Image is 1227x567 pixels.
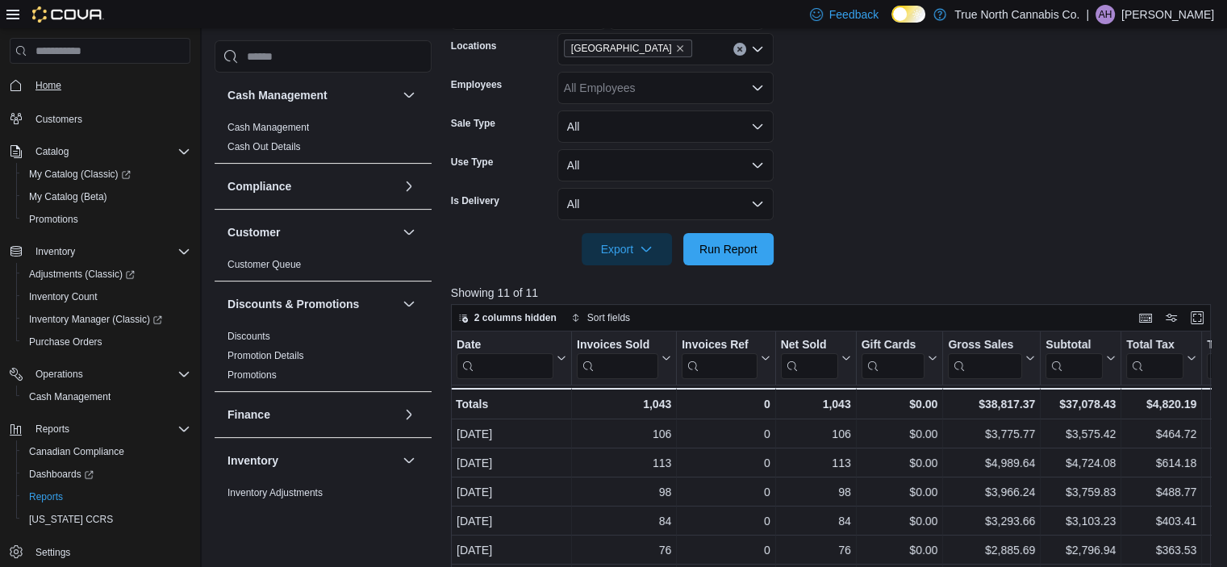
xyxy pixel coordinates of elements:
span: Inventory Adjustments [227,486,323,499]
div: Gift Card Sales [861,338,924,379]
button: [US_STATE] CCRS [16,508,197,531]
span: Ottawa [564,40,692,57]
div: $403.41 [1126,511,1196,531]
button: Discounts & Promotions [399,294,419,314]
button: Reports [29,419,76,439]
button: Operations [3,363,197,386]
button: Finance [399,405,419,424]
button: Remove Ottawa from selection in this group [675,44,685,53]
div: $0.00 [861,394,937,414]
div: 84 [781,511,851,531]
span: Promotions [227,369,277,381]
div: $2,796.94 [1045,540,1116,560]
span: Sort fields [587,311,630,324]
button: Customer [399,223,419,242]
button: Discounts & Promotions [227,296,396,312]
span: Feedback [829,6,879,23]
span: Promotion Details [227,349,304,362]
span: Inventory Manager (Classic) [23,310,190,329]
div: Date [457,338,553,353]
button: Invoices Sold [577,338,671,379]
a: My Catalog (Classic) [23,165,137,184]
button: Compliance [399,177,419,196]
p: | [1086,5,1089,24]
button: Open list of options [751,43,764,56]
button: Reports [3,418,197,440]
span: Promotions [23,210,190,229]
div: Net Sold [780,338,837,353]
span: Home [35,79,61,92]
span: Run Report [699,241,757,257]
div: 0 [682,511,770,531]
div: $38,817.37 [948,394,1035,414]
span: Inventory Manager (Classic) [29,313,162,326]
span: Inventory Count [23,287,190,306]
div: Gross Sales [948,338,1022,353]
a: Dashboards [16,463,197,486]
a: Discounts [227,331,270,342]
h3: Discounts & Promotions [227,296,359,312]
span: AH [1099,5,1112,24]
label: Use Type [451,156,493,169]
a: Purchase Orders [23,332,109,352]
span: Reports [29,490,63,503]
span: Operations [29,365,190,384]
div: $0.00 [862,540,938,560]
div: 0 [682,482,770,502]
div: Invoices Sold [577,338,658,379]
h3: Finance [227,406,270,423]
div: Date [457,338,553,379]
label: Locations [451,40,497,52]
a: My Catalog (Beta) [23,187,114,206]
div: $3,103.23 [1045,511,1116,531]
div: [DATE] [457,453,566,473]
span: Customer Queue [227,258,301,271]
div: $0.00 [862,424,938,444]
div: Total Tax [1126,338,1183,379]
button: Cash Management [16,386,197,408]
button: Catalog [3,140,197,163]
span: Reports [29,419,190,439]
button: Customers [3,106,197,130]
button: Sort fields [565,308,636,327]
div: 98 [781,482,851,502]
button: Enter fullscreen [1187,308,1207,327]
button: Gift Cards [861,338,937,379]
span: Catalog [35,145,69,158]
span: Cash Out Details [227,140,301,153]
h3: Customer [227,224,280,240]
div: $3,759.83 [1045,482,1116,502]
button: Finance [227,406,396,423]
span: My Catalog (Beta) [23,187,190,206]
button: All [557,188,774,220]
div: Gross Sales [948,338,1022,379]
span: 2 columns hidden [474,311,557,324]
a: Cash Out Details [227,141,301,152]
p: Showing 11 of 11 [451,285,1219,301]
a: Dashboards [23,465,100,484]
span: My Catalog (Beta) [29,190,107,203]
span: Settings [29,542,190,562]
label: Is Delivery [451,194,499,207]
button: Reports [16,486,197,508]
button: Cash Management [227,87,396,103]
span: Discounts [227,330,270,343]
button: Gross Sales [948,338,1035,379]
button: Operations [29,365,90,384]
a: Inventory Count [23,287,104,306]
input: Dark Mode [891,6,925,23]
a: Home [29,76,68,95]
span: Canadian Compliance [23,442,190,461]
button: Invoices Ref [682,338,770,379]
a: Promotion Details [227,350,304,361]
div: 76 [781,540,851,560]
div: 76 [577,540,671,560]
span: Home [29,75,190,95]
div: [DATE] [457,424,566,444]
div: 1,043 [577,394,671,414]
a: My Catalog (Classic) [16,163,197,186]
div: $3,293.66 [948,511,1035,531]
button: Catalog [29,142,75,161]
img: Cova [32,6,104,23]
